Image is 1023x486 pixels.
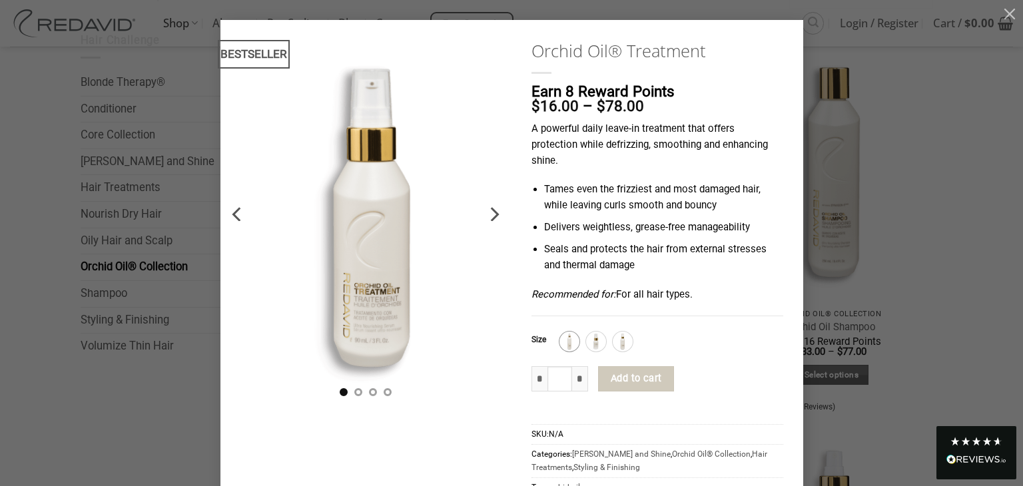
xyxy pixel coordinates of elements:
input: Product quantity [547,366,572,391]
li: Page dot 4 [384,388,392,396]
em: Recommended for: [531,288,616,300]
img: 30ml [587,333,605,350]
span: Categories: , , , [531,444,783,477]
li: Seals and protects the hair from external stresses and thermal damage [544,242,783,274]
bdi: 16.00 [531,97,579,115]
div: 4.8 Stars [950,436,1003,447]
p: For all hair types. [531,287,783,303]
span: $ [597,97,605,115]
img: 90ml [614,333,631,350]
span: $ [531,97,540,115]
button: Add to cart [598,366,674,391]
div: Read All Reviews [936,426,1016,479]
a: Styling & Finishing [573,463,640,472]
img: REDAVID Orchid Oil Treatment 90ml [220,20,512,408]
input: Reduce quantity of Orchid Oil® Treatment [531,366,547,391]
span: – [583,97,593,115]
p: A powerful daily leave-in treatment that offers protection while defrizzing, smoothing and enhanc... [531,121,783,169]
li: Tames even the frizziest and most damaged hair, while leaving curls smooth and bouncy [544,182,783,214]
img: 250ml [561,333,578,350]
img: REVIEWS.io [946,455,1006,464]
li: Delivers weightless, grease-free manageability [544,220,783,236]
a: Hair Treatments [531,449,767,471]
li: Page dot 2 [354,388,362,396]
a: Orchid Oil® Collection [672,449,751,459]
bdi: 78.00 [597,97,644,115]
button: Next [482,175,506,253]
a: Orchid Oil® Treatment [531,40,783,62]
a: [PERSON_NAME] and Shine [572,449,671,459]
span: Earn 8 Reward Points [531,83,675,100]
div: Read All Reviews [946,452,1006,469]
span: N/A [549,429,563,439]
li: Page dot 1 [340,388,348,396]
label: Size [531,336,546,344]
span: SKU: [531,424,783,444]
button: Previous [226,175,250,253]
input: Increase quantity of Orchid Oil® Treatment [572,366,588,391]
div: 250ml [559,332,579,352]
li: Page dot 3 [369,388,377,396]
div: 90ml [613,332,633,352]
